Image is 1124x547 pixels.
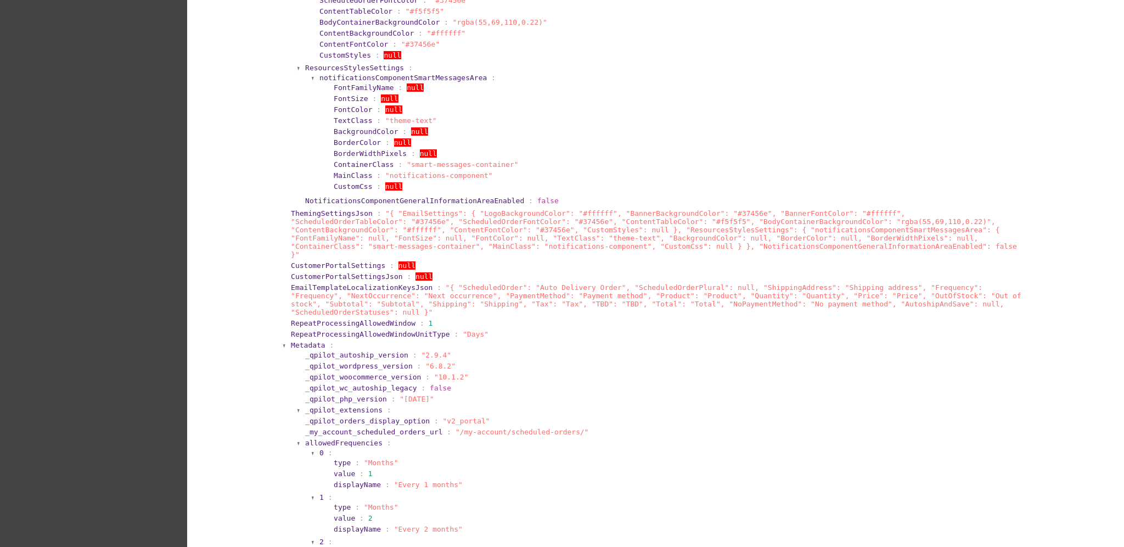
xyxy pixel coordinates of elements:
[397,7,401,15] span: :
[334,149,407,158] span: BorderWidthPixels
[334,138,381,147] span: BorderColor
[305,395,387,403] span: _qpilot_php_version
[407,83,424,92] span: null
[385,116,437,125] span: "theme-text"
[291,283,1021,316] span: "{ "ScheduledOrder": "Auto Delivery Order", "ScheduledOrderPlural": null, "ShippingAddress": "Shi...
[364,459,398,467] span: "Months"
[443,417,490,425] span: "v2_portal"
[328,538,333,546] span: :
[401,40,440,48] span: "#37456e"
[328,449,333,457] span: :
[305,406,383,414] span: _qpilot_extensions
[305,439,383,447] span: allowedFrequencies
[364,503,398,511] span: "Months"
[381,94,398,103] span: null
[376,116,381,125] span: :
[334,127,398,136] span: BackgroundColor
[376,171,381,180] span: :
[328,493,333,501] span: :
[377,209,381,217] span: :
[398,83,402,92] span: :
[305,351,408,359] span: _qpilot_autoship_version
[319,51,371,59] span: CustomStyles
[334,481,381,489] span: displayName
[453,18,547,26] span: "rgba(55,69,110,0.22)"
[368,470,373,478] span: 1
[407,160,519,169] span: "smart-messages-container"
[421,384,425,392] span: :
[406,7,444,15] span: "#f5f5f5"
[454,330,459,338] span: :
[400,395,434,403] span: "[DATE]"
[385,481,390,489] span: :
[429,319,433,327] span: 1
[413,351,417,359] span: :
[456,428,589,436] span: "/my-account/scheduled-orders/"
[291,341,325,349] span: Metadata
[427,29,465,37] span: "#ffffff"
[402,127,407,136] span: :
[529,197,533,205] span: :
[434,373,469,381] span: "10.1.2"
[291,272,403,281] span: CustomerPortalSettingsJson
[334,83,394,92] span: FontFamilyName
[305,373,421,381] span: _qpilot_woocommerce_version
[319,74,487,82] span: notificationsComponentSmartMessagesArea
[334,525,381,533] span: displayName
[437,283,441,292] span: :
[334,116,372,125] span: TextClass
[415,272,432,281] span: null
[385,171,493,180] span: "notifications-component"
[355,459,359,467] span: :
[394,481,463,489] span: "Every 1 months"
[291,283,432,292] span: EmailTemplateLocalizationKeysJson
[385,182,402,191] span: null
[420,319,424,327] span: :
[417,362,421,370] span: :
[334,105,372,114] span: FontColor
[434,417,439,425] span: :
[444,18,448,26] span: :
[391,395,396,403] span: :
[305,417,430,425] span: _qpilot_orders_display_option
[376,182,381,191] span: :
[385,525,390,533] span: :
[385,138,390,147] span: :
[319,493,324,501] span: 1
[376,105,381,114] span: :
[291,209,1017,259] span: "{ "EmailSettings": { "LogoBackgroundColor": "#ffffff", "BannerBackgroundColor": "#37456e", "Bann...
[394,138,411,147] span: null
[398,160,402,169] span: :
[411,127,428,136] span: null
[394,525,463,533] span: "Every 2 months"
[305,362,413,370] span: _qpilot_wordpress_version
[334,160,394,169] span: ContainerClass
[291,330,450,338] span: RepeatProcessingAllowedWindowUnitType
[359,470,364,478] span: :
[368,514,373,522] span: 2
[330,341,334,349] span: :
[407,272,411,281] span: :
[334,459,351,467] span: type
[319,7,392,15] span: ContentTableColor
[334,514,355,522] span: value
[398,261,415,270] span: null
[305,197,524,205] span: NotificationsComponentGeneralInformationAreaEnabled
[334,171,372,180] span: MainClass
[334,470,355,478] span: value
[430,384,451,392] span: false
[447,428,451,436] span: :
[392,40,397,48] span: :
[421,351,451,359] span: "2.9.4"
[420,149,437,158] span: null
[305,64,404,72] span: ResourcesStylesSettings
[334,503,351,511] span: type
[375,51,380,59] span: :
[291,261,385,270] span: CustomerPortalSettings
[408,64,413,72] span: :
[319,40,388,48] span: ContentFontColor
[463,330,488,338] span: "Days"
[359,514,364,522] span: :
[319,18,440,26] span: BodyContainerBackgroundColor
[291,209,373,217] span: ThemingSettingsJson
